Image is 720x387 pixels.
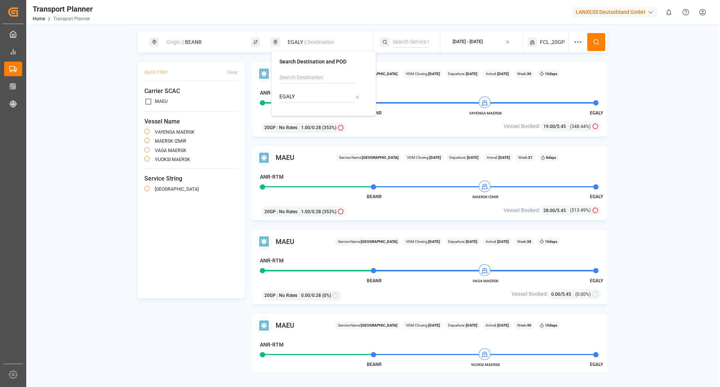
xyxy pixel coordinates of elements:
span: Week: [517,71,531,77]
span: 20GP [264,124,276,131]
div: / [543,122,568,130]
b: [DATE] [465,239,477,244]
span: Arrival: [486,239,509,244]
span: EGALY [590,362,603,367]
span: 5.45 [562,292,571,297]
h4: ANR-RTM [260,89,283,97]
span: Vessel Booked: [504,122,540,130]
span: (353%) [322,124,336,131]
button: LANXESS Deutschland GmbH [573,5,660,19]
b: [GEOGRAPHIC_DATA] [361,323,397,327]
span: (348.44%) [570,123,591,130]
b: [DATE] [465,72,477,76]
span: VGM Closing: [407,155,441,160]
span: : No Rates [277,208,297,215]
b: [DATE] [429,155,441,160]
span: 20GP [264,208,276,215]
span: || Destination [304,39,334,45]
label: MAEU [155,99,168,104]
button: [DATE] - [DATE] [445,35,518,50]
div: Clear [227,69,238,76]
span: (0%) [322,292,331,299]
span: Week: [517,239,531,244]
div: Transport Planner [33,3,93,15]
span: Arrival: [487,155,510,160]
span: VGM Closing: [406,322,440,328]
span: 0.00 [551,292,560,297]
span: Departure: [449,155,478,160]
span: Departure: [448,239,477,244]
label: VUOKSI MAERSK [155,157,190,162]
h4: ANR-RTM [260,173,283,181]
a: Home [33,16,45,21]
img: Carrier [256,318,272,333]
span: Departure: [448,322,477,328]
span: 5.45 [557,208,566,213]
span: 20GP [264,292,276,299]
span: Departure: [448,71,477,77]
b: 40 [527,323,531,327]
b: [GEOGRAPHIC_DATA] [362,155,399,160]
span: EGALY [590,278,603,283]
span: : No Rates [277,124,297,131]
img: Carrier [256,233,272,249]
label: VAGA MAERSK [155,148,186,153]
span: 1.00 / 0.28 [301,124,321,131]
span: Service Name: [338,239,397,244]
span: EGALY [590,194,603,199]
b: [GEOGRAPHIC_DATA] [361,72,397,76]
span: 28.00 [543,208,555,213]
span: Arrival: [486,71,509,77]
input: Search Service String [393,36,429,48]
label: [GEOGRAPHIC_DATA] [155,187,199,191]
button: show 0 new notifications [660,4,677,21]
span: EGALY [590,110,603,116]
span: 5.45 [557,124,566,129]
h4: Search Destination and POD [279,59,368,64]
span: Vessel Name [144,117,238,126]
b: 38 [527,239,531,244]
span: Week: [517,322,531,328]
div: [DATE] - [DATE] [453,39,483,45]
b: [GEOGRAPHIC_DATA] [361,239,397,244]
b: [DATE] [496,323,509,327]
span: BEANR [367,194,382,199]
h4: ANR-RTM [260,257,283,265]
div: / [543,206,568,214]
label: MAERSK IZMIR [155,139,186,143]
img: Carrier [256,150,272,166]
b: [DATE] [428,72,440,76]
label: VAYENGA MAERSK [155,130,195,134]
b: [DATE] [496,72,509,76]
span: MAEU [276,152,294,163]
span: (0.00%) [575,291,591,298]
span: BEANR [367,362,382,367]
b: 36 [527,72,531,76]
span: MAERSK IZMIR [465,194,506,200]
span: Service Name: [339,155,399,160]
b: 10 days [545,72,557,76]
span: (353%) [322,208,336,215]
span: Origin || [166,39,184,45]
span: VGM Closing: [406,71,440,77]
span: : No Rates [277,292,297,299]
input: Search Destination [279,72,355,83]
span: ,20GP [550,38,565,46]
img: Carrier [256,66,272,81]
span: VAYENGA MAERSK [465,110,506,116]
span: 19.00 [543,124,555,129]
span: (513.49%) [570,207,591,214]
span: 1.00 / 0.28 [301,208,321,215]
span: Service Name: [338,322,397,328]
span: Week: [518,155,532,160]
div: EGALY [283,35,364,49]
span: VGM Closing: [406,239,440,244]
b: 37 [528,155,532,160]
span: VUOKSI MAERSK [465,362,506,367]
div: / [551,290,573,298]
div: LANXESS Deutschland GmbH [573,7,657,18]
span: Service String [144,174,238,183]
b: 8 days [546,155,556,160]
h4: ANR-RTM [260,341,283,349]
b: [DATE] [428,239,440,244]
